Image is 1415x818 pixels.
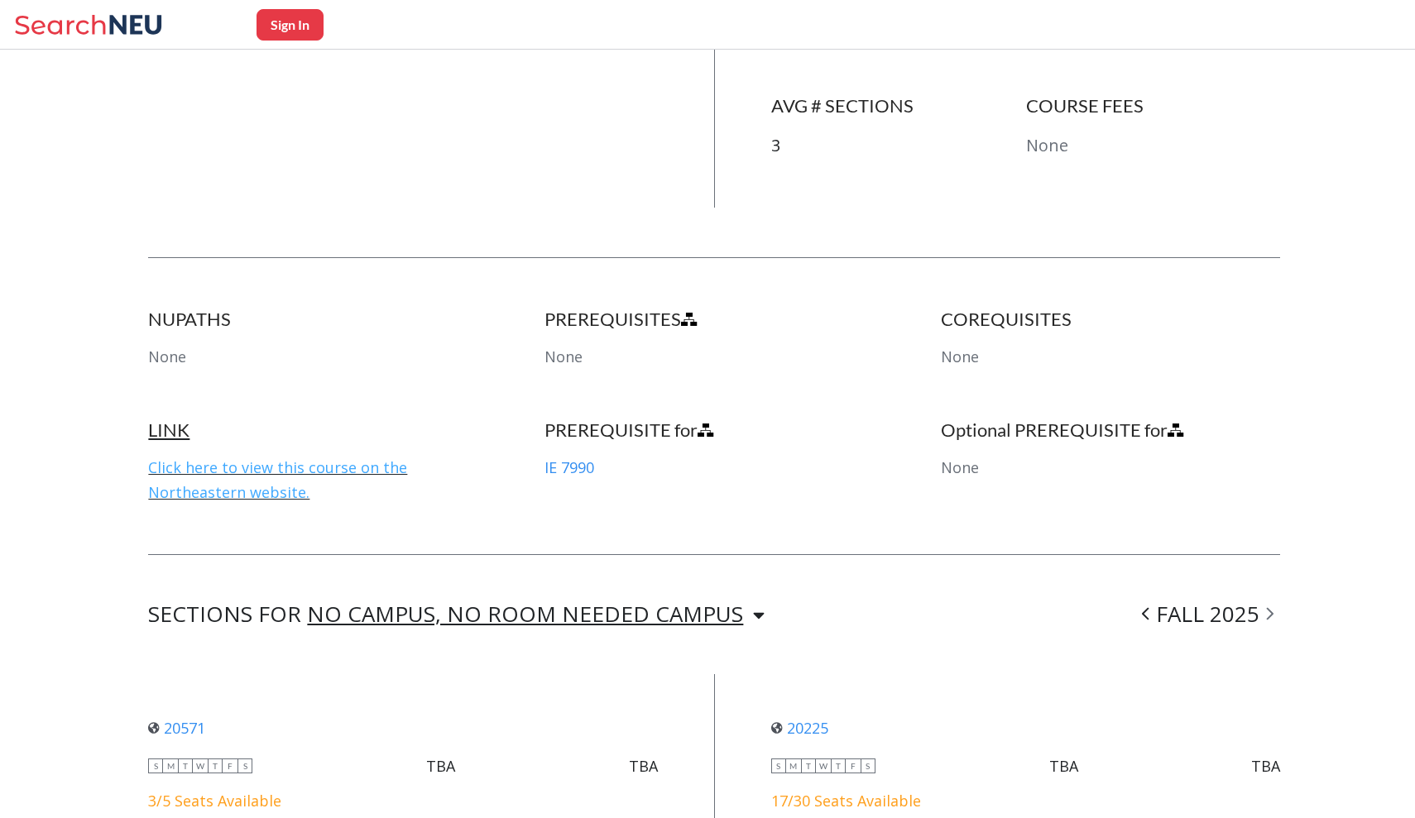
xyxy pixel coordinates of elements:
[1049,757,1078,775] div: TBA
[544,419,884,442] h4: PREREQUISITE for
[941,308,1280,331] h4: COREQUISITES
[148,457,407,502] a: Click here to view this course on the Northeastern website.
[148,718,205,738] a: 20571
[831,758,846,773] span: T
[816,758,831,773] span: W
[1026,134,1281,158] p: None
[148,308,487,331] h4: NUPATHS
[1135,605,1280,624] div: FALL 2025
[801,758,816,773] span: T
[1026,94,1281,117] h4: COURSE FEES
[307,605,743,623] div: NO CAMPUS, NO ROOM NEEDED CAMPUS
[223,758,237,773] span: F
[237,758,252,773] span: S
[163,758,178,773] span: M
[861,758,875,773] span: S
[941,457,979,477] span: None
[544,308,884,331] h4: PREREQUISITES
[257,9,324,41] button: Sign In
[771,134,1026,158] p: 3
[1251,757,1280,775] div: TBA
[941,347,979,366] span: None
[941,419,1280,442] h4: Optional PREREQUISITE for
[148,419,487,442] h4: LINK
[846,758,861,773] span: F
[193,758,208,773] span: W
[771,718,828,738] a: 20225
[426,757,455,775] div: TBA
[148,347,186,366] span: None
[629,757,658,775] div: TBA
[544,457,594,477] a: IE 7990
[786,758,801,773] span: M
[771,758,786,773] span: S
[771,94,1026,117] h4: AVG # SECTIONS
[148,605,765,624] div: SECTIONS FOR
[148,758,163,773] span: S
[178,758,193,773] span: T
[771,792,1281,810] div: 17/30 Seats Available
[544,347,583,366] span: None
[208,758,223,773] span: T
[148,792,658,810] div: 3/5 Seats Available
